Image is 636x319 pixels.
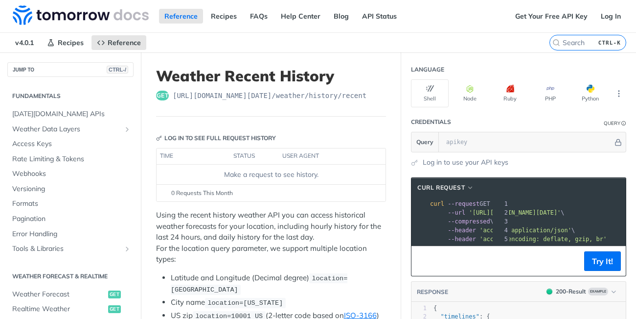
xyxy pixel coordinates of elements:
span: get [156,91,169,100]
input: apikey [441,132,613,152]
span: Recipes [58,38,84,47]
svg: Search [552,39,560,47]
div: Log in to see full request history [156,134,276,143]
button: Hide [613,137,623,147]
a: Get Your Free API Key [510,9,593,24]
button: Show subpages for Weather Data Layers [123,125,131,133]
span: Weather Forecast [12,290,106,299]
span: \ [430,218,494,225]
span: Rate Limiting & Tokens [12,154,131,164]
button: Shell [411,79,449,107]
a: Weather Data LayersShow subpages for Weather Data Layers [7,122,134,137]
span: { [433,305,437,312]
button: Show subpages for Tools & Libraries [123,245,131,253]
span: Query [416,138,433,147]
a: Help Center [275,9,326,24]
span: cURL Request [417,183,465,192]
button: cURL Request [414,183,477,193]
a: Log In [595,9,626,24]
span: 0 Requests This Month [171,189,233,197]
button: PHP [531,79,569,107]
span: GET \ [430,200,497,207]
a: Versioning [7,182,134,196]
a: Tools & LibrariesShow subpages for Tools & Libraries [7,242,134,256]
a: Recipes [205,9,242,24]
img: Tomorrow.io Weather API Docs [13,5,149,25]
span: curl [430,200,444,207]
button: Try It! [584,251,621,271]
span: Error Handling [12,229,131,239]
span: --header [448,236,476,243]
div: QueryInformation [604,120,626,127]
a: Access Keys [7,137,134,151]
div: Language [411,65,444,74]
a: Reference [159,9,203,24]
h1: Weather Recent History [156,67,386,85]
th: time [157,148,230,164]
a: Webhooks [7,167,134,181]
a: Realtime Weatherget [7,302,134,317]
a: Blog [328,9,354,24]
div: Query [604,120,620,127]
p: Using the recent history weather API you can access historical weather forecasts for your locatio... [156,210,386,265]
div: Make a request to see history. [160,170,382,180]
span: --request [448,200,479,207]
a: Rate Limiting & Tokens [7,152,134,167]
a: Log in to use your API keys [423,157,508,168]
span: --url [448,209,465,216]
span: Example [588,288,608,295]
span: location=[US_STATE] [207,299,283,307]
div: 3 [493,217,509,226]
span: get [108,305,121,313]
button: Query [411,132,439,152]
i: Information [621,121,626,126]
a: Reference [91,35,146,50]
th: user agent [279,148,366,164]
span: 200 [546,289,552,294]
span: 'accept-encoding: deflate, gzip, br' [479,236,607,243]
span: --header [448,227,476,234]
span: \ [430,227,575,234]
h2: Weather Forecast & realtime [7,272,134,281]
span: Realtime Weather [12,304,106,314]
div: 2 [493,208,509,217]
span: Formats [12,199,131,209]
div: 1 [411,304,427,313]
div: 4 [493,226,509,235]
button: JUMP TOCTRL-/ [7,62,134,77]
a: Formats [7,196,134,211]
span: --compressed [448,218,490,225]
button: Ruby [491,79,529,107]
div: Credentials [411,118,451,126]
button: Node [451,79,489,107]
a: Weather Forecastget [7,287,134,302]
div: 5 [493,235,509,244]
svg: More ellipsis [614,89,623,98]
span: 'accept: application/json' [479,227,571,234]
span: [DATE][DOMAIN_NAME] APIs [12,109,131,119]
h2: Fundamentals [7,92,134,100]
a: FAQs [245,9,273,24]
div: 1 [493,199,509,208]
a: API Status [357,9,402,24]
a: Error Handling [7,227,134,242]
span: https://api.tomorrow.io/v4/weather/history/recent [173,91,366,100]
span: CTRL-/ [107,66,128,74]
a: [DATE][DOMAIN_NAME] APIs [7,107,134,122]
span: Versioning [12,184,131,194]
button: Copy to clipboard [416,254,430,269]
span: Pagination [12,214,131,224]
svg: Key [156,135,162,141]
span: Weather Data Layers [12,124,121,134]
th: status [230,148,279,164]
span: Reference [108,38,141,47]
span: Tools & Libraries [12,244,121,254]
a: Pagination [7,212,134,226]
span: \ [430,209,565,216]
button: 200200-ResultExample [542,287,621,296]
span: Webhooks [12,169,131,179]
span: Access Keys [12,139,131,149]
span: v4.0.1 [10,35,39,50]
li: City name [171,297,386,308]
div: 200 - Result [556,287,586,296]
